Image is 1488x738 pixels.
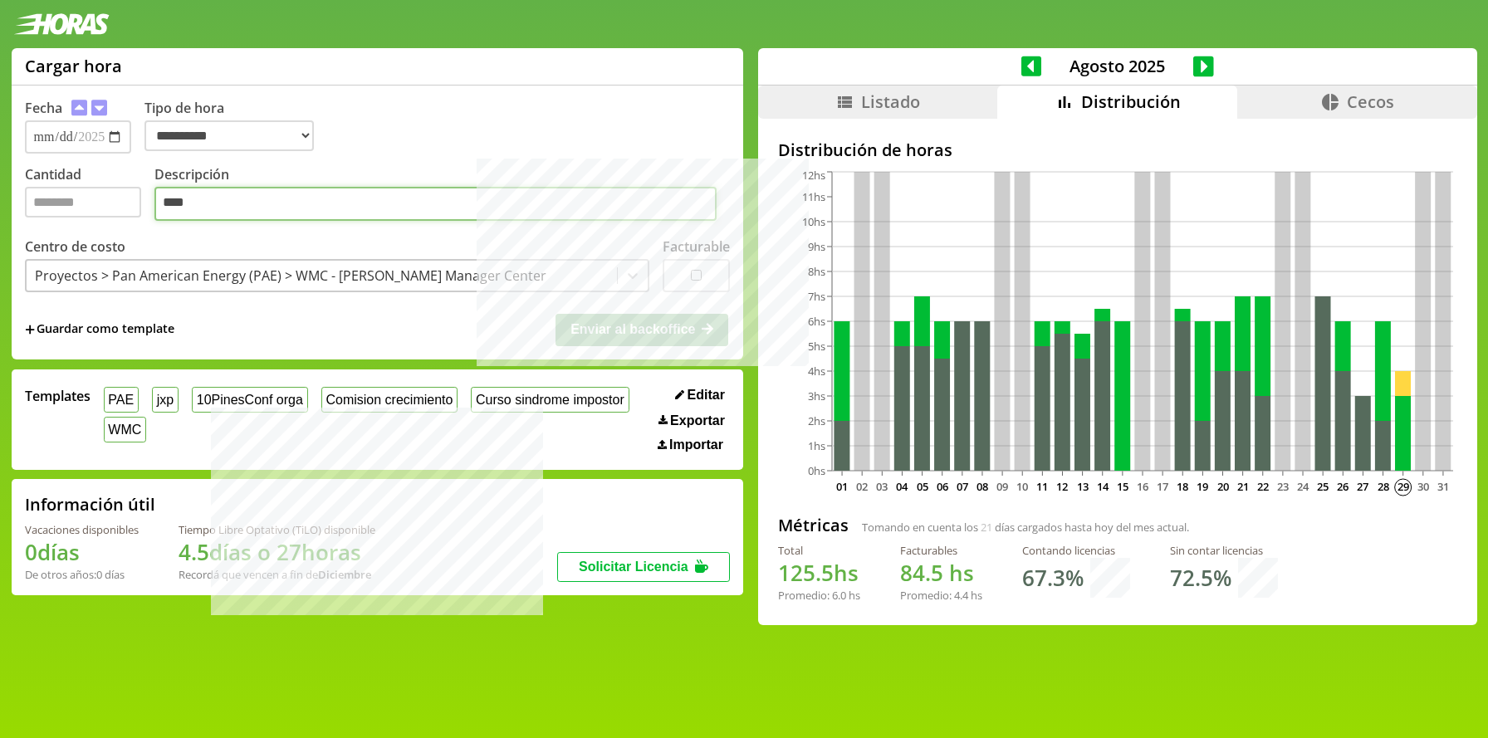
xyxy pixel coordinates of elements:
tspan: 9hs [808,239,825,254]
button: 10PinesConf orga [192,387,308,413]
div: Promedio: hs [900,588,982,603]
h2: Métricas [778,514,849,536]
text: 09 [996,479,1008,494]
div: Promedio: hs [778,588,860,603]
span: Solicitar Licencia [579,560,688,574]
span: Agosto 2025 [1041,55,1193,77]
button: Exportar [653,413,730,429]
text: 16 [1137,479,1148,494]
tspan: 8hs [808,264,825,279]
h1: 4.5 días o 27 horas [179,537,375,567]
text: 29 [1397,479,1408,494]
label: Centro de costo [25,237,125,256]
text: 01 [836,479,848,494]
button: Comision crecimiento [321,387,458,413]
h1: hs [900,558,982,588]
button: jxp [152,387,179,413]
label: Descripción [154,165,730,226]
span: 84.5 [900,558,943,588]
button: PAE [104,387,139,413]
text: 06 [936,479,947,494]
input: Cantidad [25,187,141,217]
text: 20 [1216,479,1228,494]
span: 4.4 [954,588,968,603]
text: 19 [1197,479,1208,494]
h1: Cargar hora [25,55,122,77]
div: Proyectos > Pan American Energy (PAE) > WMC - [PERSON_NAME] Manager Center [35,266,546,285]
div: Recordá que vencen a fin de [179,567,375,582]
text: 30 [1417,479,1428,494]
text: 03 [876,479,888,494]
span: Cecos [1347,90,1394,113]
text: 31 [1437,479,1448,494]
text: 07 [956,479,967,494]
div: Contando licencias [1022,543,1130,558]
text: 15 [1116,479,1128,494]
button: WMC [104,417,147,442]
label: Fecha [25,99,62,117]
span: Distribución [1081,90,1181,113]
span: 6.0 [832,588,846,603]
h1: 72.5 % [1170,563,1231,593]
span: 125.5 [778,558,834,588]
h2: Distribución de horas [778,139,1457,161]
h1: hs [778,558,860,588]
text: 24 [1297,479,1309,494]
tspan: 1hs [808,438,825,453]
button: Editar [670,387,730,403]
span: Tomando en cuenta los días cargados hasta hoy del mes actual. [862,520,1189,535]
label: Facturable [663,237,730,256]
div: De otros años: 0 días [25,567,139,582]
div: Total [778,543,860,558]
text: 25 [1317,479,1329,494]
span: Templates [25,387,91,405]
tspan: 4hs [808,364,825,379]
div: Sin contar licencias [1170,543,1278,558]
span: Exportar [670,413,725,428]
tspan: 0hs [808,463,825,478]
span: +Guardar como template [25,320,174,339]
text: 10 [1016,479,1028,494]
button: Curso sindrome impostor [471,387,629,413]
text: 28 [1377,479,1388,494]
tspan: 10hs [802,214,825,229]
tspan: 2hs [808,413,825,428]
text: 11 [1036,479,1048,494]
textarea: Descripción [154,187,717,222]
text: 05 [916,479,928,494]
text: 13 [1076,479,1088,494]
span: Importar [669,437,723,452]
label: Tipo de hora [144,99,327,154]
tspan: 7hs [808,289,825,304]
text: 21 [1236,479,1248,494]
tspan: 3hs [808,389,825,403]
button: Solicitar Licencia [557,552,730,582]
text: 22 [1256,479,1268,494]
text: 04 [896,479,908,494]
text: 27 [1357,479,1368,494]
tspan: 11hs [802,189,825,204]
b: Diciembre [318,567,371,582]
tspan: 12hs [802,168,825,183]
text: 23 [1276,479,1288,494]
div: Facturables [900,543,982,558]
h1: 67.3 % [1022,563,1084,593]
text: 26 [1337,479,1348,494]
tspan: 5hs [808,339,825,354]
text: 14 [1096,479,1109,494]
label: Cantidad [25,165,154,226]
div: Vacaciones disponibles [25,522,139,537]
text: 02 [856,479,868,494]
select: Tipo de hora [144,120,314,151]
h1: 0 días [25,537,139,567]
text: 08 [976,479,987,494]
tspan: 6hs [808,314,825,329]
div: Tiempo Libre Optativo (TiLO) disponible [179,522,375,537]
text: 18 [1177,479,1188,494]
span: 21 [981,520,992,535]
text: 12 [1056,479,1068,494]
span: Listado [861,90,920,113]
span: + [25,320,35,339]
img: logotipo [13,13,110,35]
span: Editar [688,388,725,403]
